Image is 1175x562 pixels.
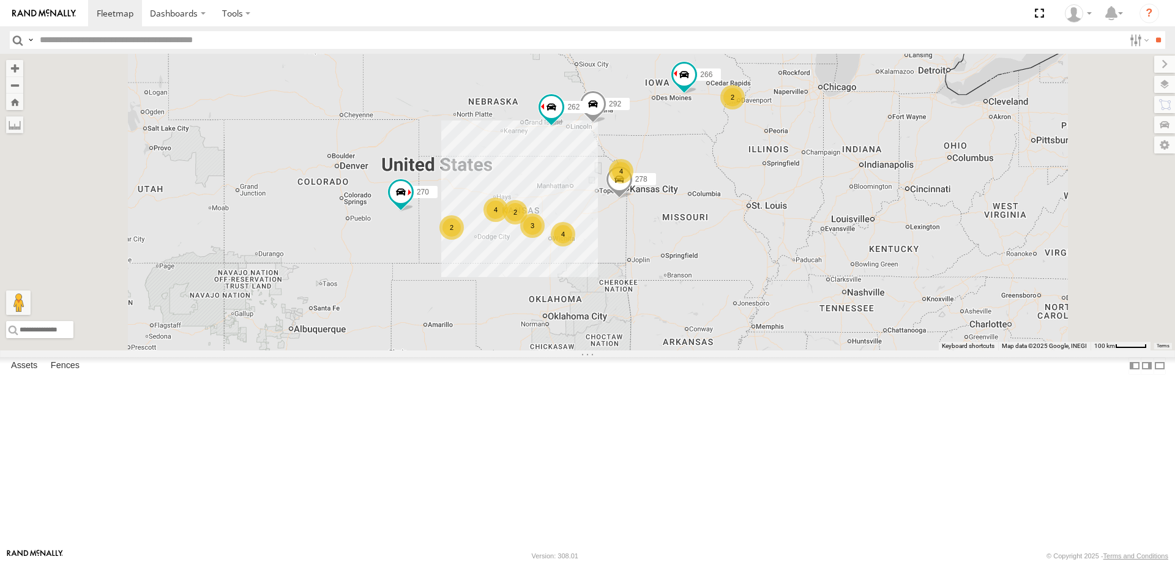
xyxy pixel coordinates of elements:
[503,200,528,224] div: 2
[1157,344,1169,349] a: Terms (opens in new tab)
[26,31,35,49] label: Search Query
[551,222,575,246] div: 4
[483,198,508,222] div: 4
[609,159,633,183] div: 4
[1154,357,1166,375] label: Hide Summary Table
[1091,342,1151,350] button: Map Scale: 100 km per 48 pixels
[567,102,580,111] span: 262
[1154,136,1175,153] label: Map Settings
[532,552,578,560] div: Version: 308.01
[1141,357,1153,375] label: Dock Summary Table to the Right
[439,215,464,240] div: 2
[1061,4,1096,23] div: Steve Basgall
[520,213,545,238] div: 3
[6,76,23,94] button: Zoom out
[7,550,63,562] a: Visit our Website
[6,94,23,110] button: Zoom Home
[6,60,23,76] button: Zoom in
[1103,552,1168,560] a: Terms and Conditions
[700,70,712,78] span: 266
[417,187,429,196] span: 270
[6,116,23,133] label: Measure
[1094,342,1115,349] span: 100 km
[720,85,745,109] div: 2
[45,357,86,374] label: Fences
[1128,357,1141,375] label: Dock Summary Table to the Left
[1140,4,1159,23] i: ?
[1046,552,1168,560] div: © Copyright 2025 -
[635,175,647,183] span: 278
[942,342,994,350] button: Keyboard shortcuts
[1125,31,1151,49] label: Search Filter Options
[5,357,43,374] label: Assets
[1002,342,1087,349] span: Map data ©2025 Google, INEGI
[6,290,31,315] button: Drag Pegman onto the map to open Street View
[609,100,621,108] span: 292
[12,9,76,18] img: rand-logo.svg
